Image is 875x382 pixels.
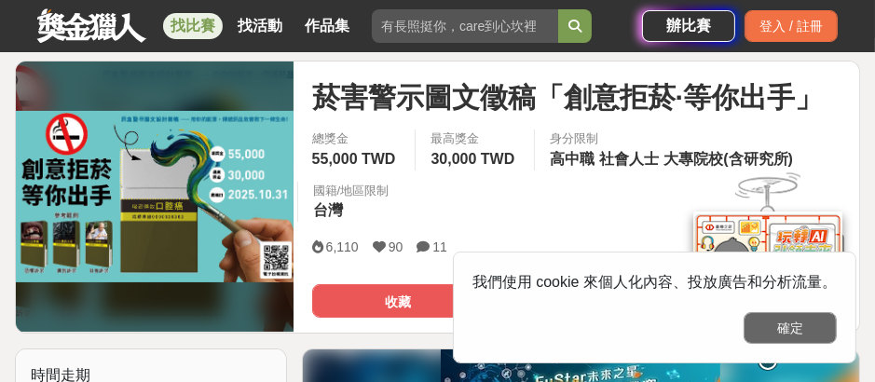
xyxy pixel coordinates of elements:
[642,10,735,42] a: 辦比賽
[550,151,595,167] span: 高中職
[313,202,343,218] span: 台灣
[431,151,514,167] span: 30,000 TWD
[372,9,558,43] input: 有長照挺你，care到心坎裡！青春出手，拍出照顧 影音徵件活動
[472,274,837,290] span: 我們使用 cookie 來個人化內容、投放廣告和分析流量。
[312,130,401,148] span: 總獎金
[163,13,223,39] a: 找比賽
[599,151,659,167] span: 社會人士
[313,182,390,200] div: 國籍/地區限制
[550,130,798,148] div: 身分限制
[663,151,793,167] span: 大專院校(含研究所)
[745,10,838,42] div: 登入 / 註冊
[693,211,842,334] img: d2146d9a-e6f6-4337-9592-8cefde37ba6b.png
[431,130,519,148] span: 最高獎金
[326,239,359,254] span: 6,110
[744,312,837,344] button: 確定
[297,13,357,39] a: 作品集
[389,239,403,254] span: 90
[432,239,447,254] span: 11
[16,111,294,282] img: Cover Image
[312,151,396,167] span: 55,000 TWD
[230,13,290,39] a: 找活動
[312,284,485,318] button: 收藏
[312,76,823,118] span: 菸害警示圖文徵稿「創意拒菸·等你出手」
